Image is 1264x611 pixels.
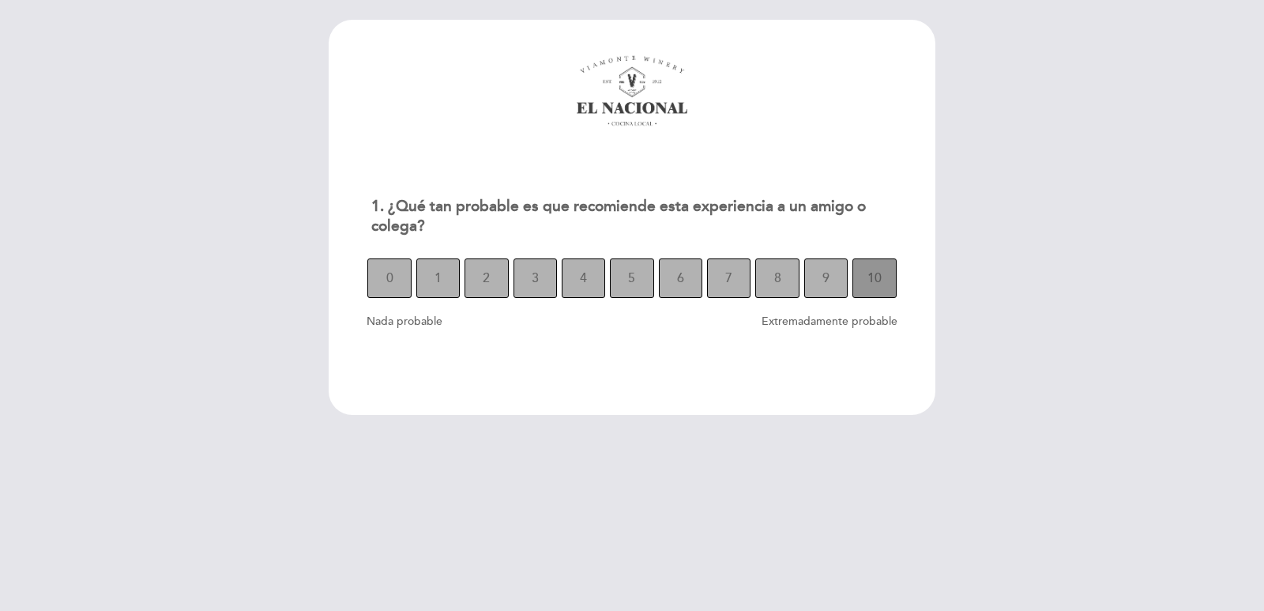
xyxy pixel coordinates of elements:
button: 3 [513,258,557,298]
button: 1 [416,258,460,298]
img: header_1682616148.png [577,36,687,146]
span: 4 [580,256,587,300]
span: 0 [386,256,393,300]
button: 2 [465,258,508,298]
span: 2 [483,256,490,300]
button: 9 [804,258,848,298]
button: 7 [707,258,750,298]
div: 1. ¿Qué tan probable es que recomiende esta experiencia a un amigo o colega? [359,187,905,246]
span: 5 [628,256,635,300]
span: 6 [677,256,684,300]
button: 6 [659,258,702,298]
span: 7 [725,256,732,300]
span: 1 [434,256,442,300]
span: 10 [867,256,882,300]
span: Extremadamente probable [762,315,897,328]
button: 4 [562,258,605,298]
span: 8 [774,256,781,300]
span: 9 [822,256,829,300]
button: 10 [852,258,896,298]
span: 3 [532,256,539,300]
button: 0 [367,258,411,298]
button: 8 [755,258,799,298]
button: 5 [610,258,653,298]
span: Nada probable [367,315,442,328]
